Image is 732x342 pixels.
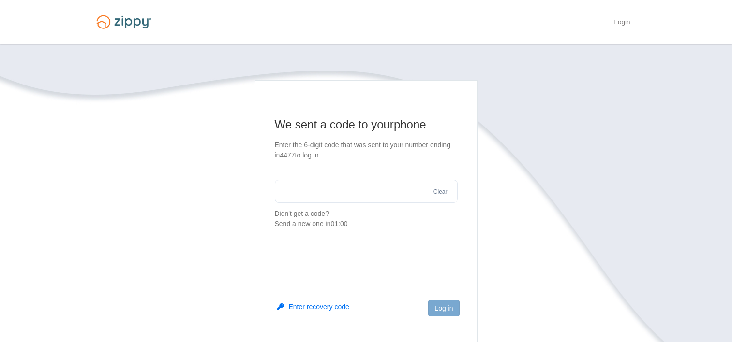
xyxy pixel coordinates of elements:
[277,302,349,312] button: Enter recovery code
[614,18,630,28] a: Login
[275,209,458,229] p: Didn't get a code?
[275,140,458,160] p: Enter the 6-digit code that was sent to your number ending in 4477 to log in.
[428,300,459,316] button: Log in
[431,187,450,197] button: Clear
[275,219,458,229] div: Send a new one in 01:00
[90,11,157,33] img: Logo
[275,117,458,132] h1: We sent a code to your phone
